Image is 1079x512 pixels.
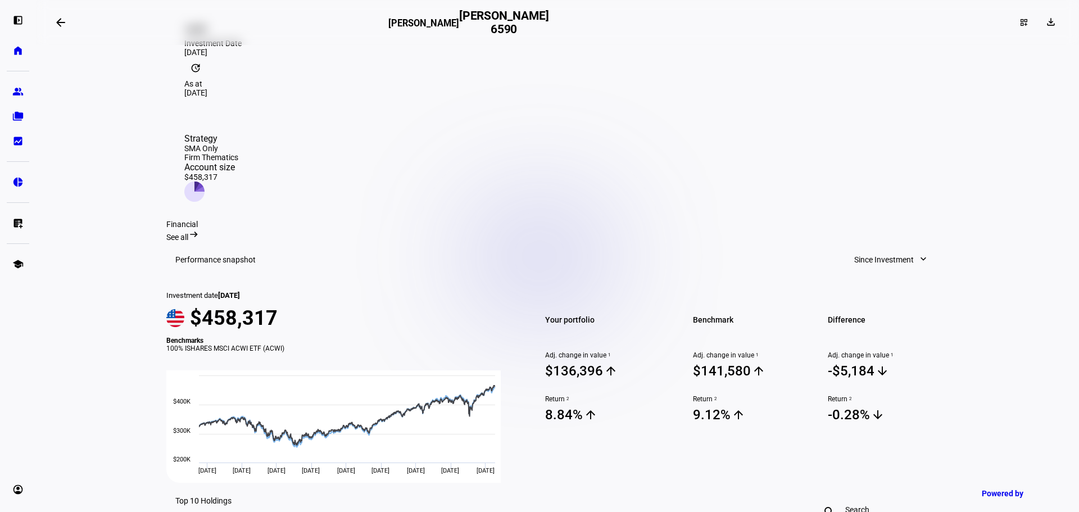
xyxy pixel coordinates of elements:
[268,467,285,474] span: [DATE]
[12,135,24,147] eth-mat-symbol: bid_landscape
[7,130,29,152] a: bid_landscape
[847,395,852,403] sup: 2
[828,395,949,403] span: Return
[184,88,931,97] div: [DATE]
[184,133,238,144] div: Strategy
[233,467,251,474] span: [DATE]
[828,406,949,423] span: -0.28%
[1019,18,1028,27] mat-icon: dashboard_customize
[7,80,29,103] a: group
[184,153,238,162] div: Firm Thematics
[184,48,931,57] div: [DATE]
[166,345,514,352] div: 100% ISHARES MSCI ACWI ETF (ACWI)
[12,111,24,122] eth-mat-symbol: folder_copy
[441,467,459,474] span: [DATE]
[545,312,666,328] span: Your portfolio
[828,351,949,359] span: Adj. change in value
[7,39,29,62] a: home
[828,363,949,379] span: -$5,184
[184,162,238,173] div: Account size
[545,406,666,423] span: 8.84%
[976,483,1062,504] a: Powered by
[693,351,814,359] span: Adj. change in value
[876,364,889,378] mat-icon: arrow_downward
[828,312,949,328] span: Difference
[190,306,278,330] span: $458,317
[843,248,940,271] button: Since Investment
[388,18,459,35] h3: [PERSON_NAME]
[459,9,549,36] h2: [PERSON_NAME] 6590
[218,291,240,300] span: [DATE]
[54,16,67,29] mat-icon: arrow_backwards
[337,467,355,474] span: [DATE]
[12,45,24,56] eth-mat-symbol: home
[871,408,885,422] mat-icon: arrow_downward
[184,79,931,88] div: As at
[12,218,24,229] eth-mat-symbol: list_alt_add
[12,176,24,188] eth-mat-symbol: pie_chart
[7,105,29,128] a: folder_copy
[754,351,759,359] sup: 1
[477,467,495,474] span: [DATE]
[752,364,765,378] mat-icon: arrow_upward
[184,144,238,153] div: SMA Only
[173,398,191,405] text: $400K
[166,337,514,345] div: Benchmarks
[198,467,216,474] span: [DATE]
[693,406,814,423] span: 9.12%
[545,395,666,403] span: Return
[166,233,188,242] span: See all
[188,229,200,240] mat-icon: arrow_right_alt
[302,467,320,474] span: [DATE]
[693,395,814,403] span: Return
[173,456,191,463] text: $200K
[732,408,745,422] mat-icon: arrow_upward
[175,496,232,505] eth-data-table-title: Top 10 Holdings
[545,363,603,379] div: $136,396
[407,467,425,474] span: [DATE]
[173,427,191,434] text: $300K
[565,395,569,403] sup: 2
[12,86,24,97] eth-mat-symbol: group
[604,364,618,378] mat-icon: arrow_upward
[7,171,29,193] a: pie_chart
[854,248,914,271] span: Since Investment
[12,15,24,26] eth-mat-symbol: left_panel_open
[175,255,256,264] h3: Performance snapshot
[584,408,597,422] mat-icon: arrow_upward
[166,220,949,229] div: Financial
[12,259,24,270] eth-mat-symbol: school
[166,291,514,300] div: Investment date
[12,484,24,495] eth-mat-symbol: account_circle
[184,57,207,79] mat-icon: update
[693,312,814,328] span: Benchmark
[693,363,814,379] span: $141,580
[371,467,389,474] span: [DATE]
[889,351,894,359] sup: 1
[1045,16,1057,28] mat-icon: download
[545,351,666,359] span: Adj. change in value
[918,253,929,265] mat-icon: expand_more
[606,351,611,359] sup: 1
[184,173,238,182] div: $458,317
[713,395,717,403] sup: 2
